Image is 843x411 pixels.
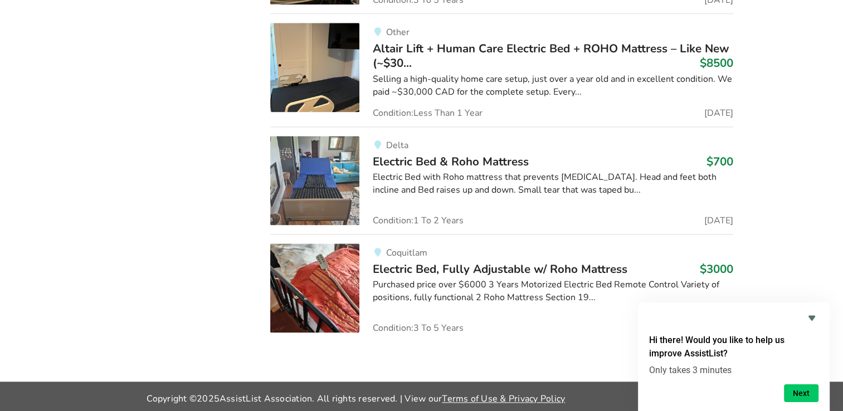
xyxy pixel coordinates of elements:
a: Terms of Use & Privacy Policy [442,393,565,405]
div: Electric Bed with Roho mattress that prevents [MEDICAL_DATA]. Head and feet both incline and Bed ... [373,171,733,197]
a: bedroom equipment-altair lift + human care electric bed + roho mattress – like new (~$30k paid) –... [270,13,733,126]
h3: $3000 [700,262,733,276]
span: [DATE] [704,216,733,225]
span: Coquitlam [386,247,427,259]
div: Hi there! Would you like to help us improve AssistList? [649,311,818,402]
div: Selling a high-quality home care setup, just over a year old and in excellent condition. We paid ... [373,73,733,99]
button: Hide survey [805,311,818,325]
h3: $700 [706,154,733,169]
span: [DATE] [704,109,733,118]
span: Condition: 1 To 2 Years [373,216,464,225]
span: Other [386,26,409,38]
span: Condition: 3 To 5 Years [373,324,464,332]
div: Purchased price over $6000 3 Years Motorized Electric Bed Remote Control Variety of positions, fu... [373,278,733,304]
span: Altair Lift + Human Care Electric Bed + ROHO Mattress – Like New (~$30... [373,41,729,71]
h2: Hi there! Would you like to help us improve AssistList? [649,334,818,360]
img: bedroom equipment-altair lift + human care electric bed + roho mattress – like new (~$30k paid) –... [270,23,359,112]
a: bedroom equipment-electric bed & roho mattressDeltaElectric Bed & Roho Mattress$700Electric Bed w... [270,126,733,234]
span: Electric Bed & Roho Mattress [373,154,529,169]
p: Only takes 3 minutes [649,365,818,375]
span: Electric Bed, Fully Adjustable w/ Roho Mattress [373,261,627,277]
h3: $8500 [700,56,733,70]
span: Condition: Less Than 1 Year [373,109,483,118]
img: bedroom equipment-electric bed & roho mattress [270,136,359,225]
a: bedroom equipment-electric bed, fully adjustable w/ roho mattressCoquitlamElectric Bed, Fully Adj... [270,234,733,332]
button: Next question [784,384,818,402]
span: Delta [386,139,408,151]
img: bedroom equipment-electric bed, fully adjustable w/ roho mattress [270,243,359,332]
